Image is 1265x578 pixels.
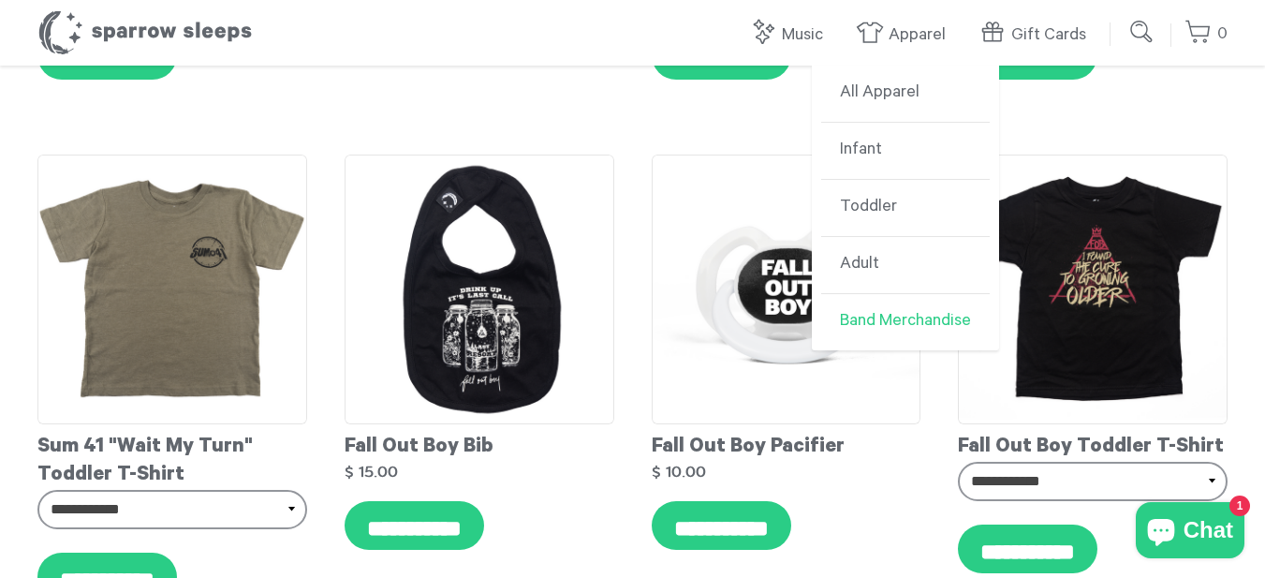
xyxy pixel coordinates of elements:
[821,123,990,180] a: Infant
[345,464,398,480] strong: $ 15.00
[1130,502,1250,563] inbox-online-store-chat: Shopify online store chat
[749,15,832,55] a: Music
[978,15,1096,55] a: Gift Cards
[821,180,990,237] a: Toddler
[652,464,706,480] strong: $ 10.00
[958,155,1228,424] img: fob-tee_grande.png
[652,155,921,424] img: fob-pacifier_grande.png
[37,9,253,56] h1: Sparrow Sleeps
[37,424,307,490] div: Sum 41 "Wait My Turn" Toddler T-Shirt
[1124,13,1161,51] input: Submit
[821,294,990,350] a: Band Merchandise
[652,424,921,462] div: Fall Out Boy Pacifier
[37,155,307,424] img: Sum41-WaitMyTurnToddlerT-shirt_Front_grande.png
[345,424,614,462] div: Fall Out Boy Bib
[821,66,990,123] a: All Apparel
[958,424,1228,462] div: Fall Out Boy Toddler T-Shirt
[1184,14,1228,54] a: 0
[821,237,990,294] a: Adult
[345,155,614,424] img: fob-bib_grande.png
[856,15,955,55] a: Apparel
